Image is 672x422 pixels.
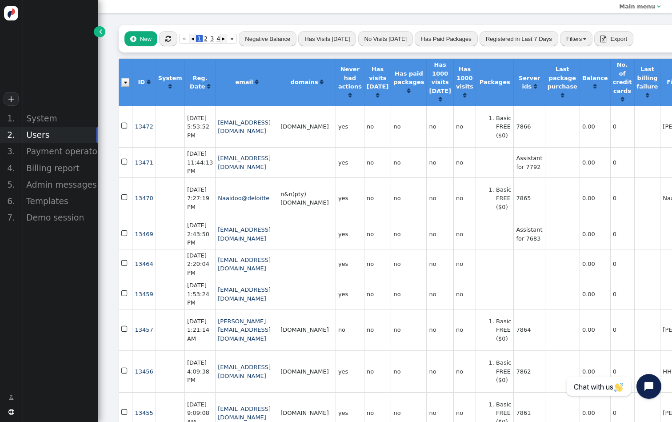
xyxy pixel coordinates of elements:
td: yes [336,106,364,148]
td: 0.00 [580,249,610,279]
a: 13472 [135,123,153,130]
a: 13455 [135,410,153,416]
td: 0 [610,309,634,351]
td: 0.00 [580,177,610,219]
a: 13464 [135,261,153,267]
a:  [255,79,258,85]
a: [EMAIL_ADDRESS][DOMAIN_NAME] [218,155,271,170]
td: no [453,147,476,177]
span:  [8,409,14,415]
b: Server ids [519,75,540,90]
span:  [121,192,129,203]
td: 0 [610,350,634,392]
a: [EMAIL_ADDRESS][DOMAIN_NAME] [218,257,271,272]
span:  [121,157,129,168]
a: » [227,34,237,44]
span:  [8,394,14,402]
td: Assistant for 7792 [513,147,544,177]
span: [DATE] 11:44:13 PM [187,150,213,174]
b: Never had actions [338,66,362,90]
b: Balance [582,75,608,81]
span: Click to sort [348,92,352,98]
a:  [439,96,442,103]
span:  [121,407,129,418]
td: 7865 [513,177,544,219]
span: Export [610,36,627,42]
b: Main menu [619,3,655,10]
span: Click to sort [646,92,649,98]
span:  [121,121,129,132]
div: Templates [22,193,98,209]
td: no [453,309,476,351]
a: + [4,92,19,106]
b: Packages [480,79,510,85]
li: Basic FREE ($0) [496,317,511,343]
b: Last package purchase [548,66,577,90]
td: no [364,219,391,249]
td: no [364,279,391,309]
td: no [426,249,453,279]
span: Click to sort [534,84,537,89]
button: Has Visits [DATE] [298,31,356,46]
td: no [364,147,391,177]
a:  [621,96,624,103]
a: [EMAIL_ADDRESS][DOMAIN_NAME] [218,226,271,242]
td: no [391,350,426,392]
li: Basic FREE ($0) [496,114,511,140]
span: Click to sort [407,88,410,94]
div: Admin messages [22,177,98,193]
b: Reg. Date [190,75,208,90]
div: Users [22,127,98,143]
a:  [348,92,352,99]
td: 0.00 [580,350,610,392]
td: no [391,279,426,309]
a:  [407,88,410,94]
td: no [453,177,476,219]
span: 13470 [135,195,153,201]
td: no [391,147,426,177]
a: « [179,34,189,44]
span: 13469 [135,231,153,237]
div: Payment operators [22,143,98,160]
td: 0.00 [580,279,610,309]
a:  [320,79,323,85]
b: domains [291,79,318,85]
span: [DATE] 1:21:14 AM [187,318,209,342]
span: [DATE] 4:09:38 PM [187,359,209,383]
td: no [391,177,426,219]
a:  [646,92,649,99]
td: no [391,106,426,148]
td: n&n(pty)[DOMAIN_NAME] [278,177,336,219]
td: no [453,249,476,279]
button: Registered in Last 7 Days [480,31,558,46]
span:  [600,36,606,42]
td: yes [336,177,364,219]
td: no [364,309,391,351]
a: ◂ [189,34,196,44]
span:  [121,324,129,335]
b: Has 1000 visits [456,66,473,90]
span:  [121,288,129,299]
a: 13471 [135,159,153,166]
button:  Export [594,31,633,46]
span: [DATE] 1:53:24 PM [187,282,209,306]
a: [EMAIL_ADDRESS][DOMAIN_NAME] [218,364,271,379]
span: 13456 [135,368,153,375]
span: 1 [196,35,202,42]
td: 0 [610,279,634,309]
button: New [124,31,157,46]
span: Click to sort [561,92,564,98]
button: No Visits [DATE] [358,31,413,46]
td: no [364,249,391,279]
div: Demo session [22,209,98,226]
span: Click to sort [168,84,172,89]
td: no [426,219,453,249]
a:  [376,92,379,99]
td: 0 [610,249,634,279]
b: System [158,75,182,81]
li: Basic FREE ($0) [496,185,511,212]
td: 0 [610,177,634,219]
td: no [453,350,476,392]
b: No. of credit cards [613,61,632,94]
